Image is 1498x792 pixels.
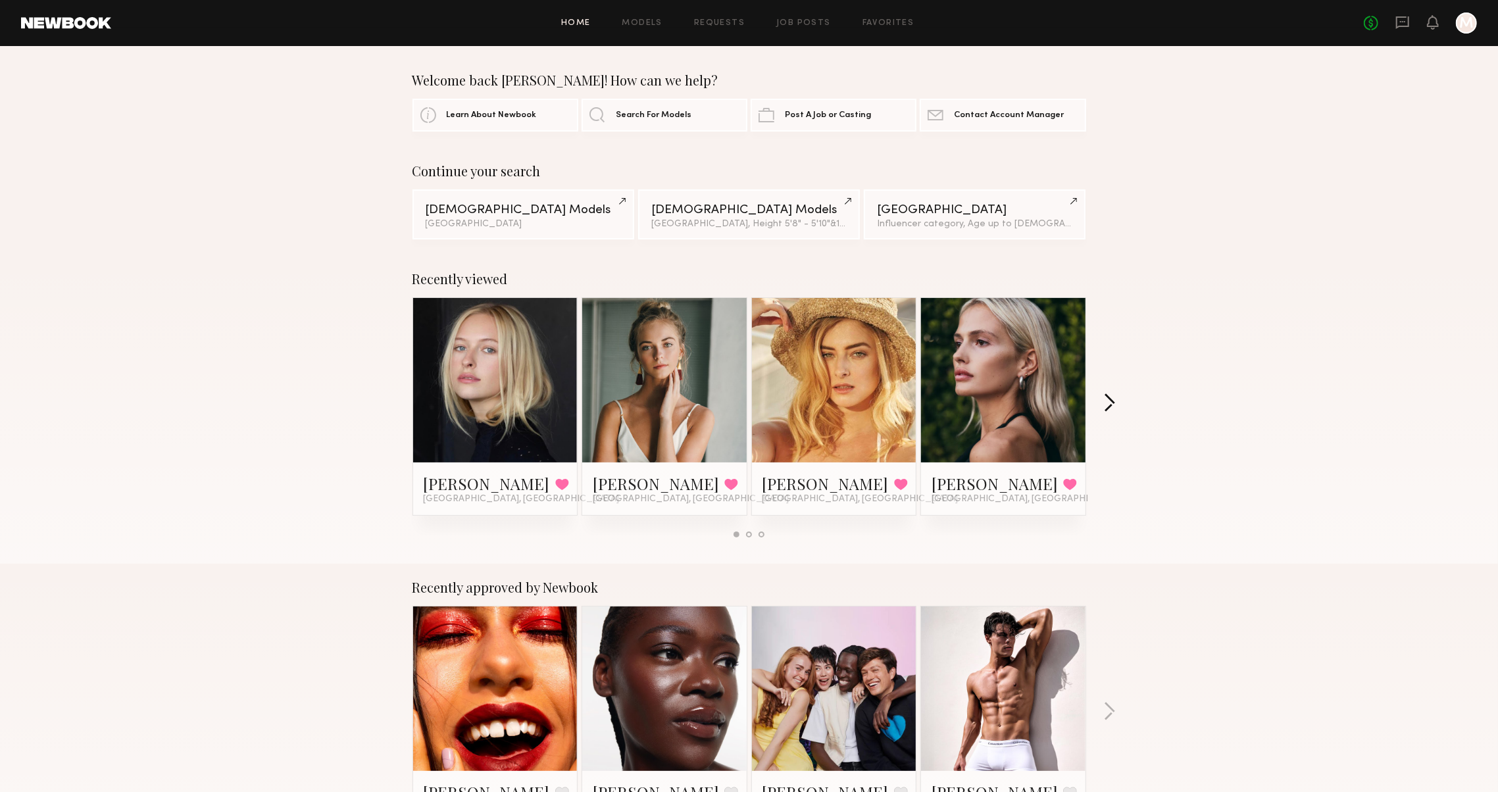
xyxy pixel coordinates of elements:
[424,473,550,494] a: [PERSON_NAME]
[638,189,860,239] a: [DEMOGRAPHIC_DATA] Models[GEOGRAPHIC_DATA], Height 5'8" - 5'10"&1other filter
[932,494,1128,505] span: [GEOGRAPHIC_DATA], [GEOGRAPHIC_DATA]
[694,19,745,28] a: Requests
[447,111,537,120] span: Learn About Newbook
[622,19,662,28] a: Models
[651,204,847,216] div: [DEMOGRAPHIC_DATA] Models
[785,111,871,120] span: Post A Job or Casting
[1456,12,1477,34] a: M
[877,204,1072,216] div: [GEOGRAPHIC_DATA]
[412,72,1086,88] div: Welcome back [PERSON_NAME]! How can we help?
[651,220,847,229] div: [GEOGRAPHIC_DATA], Height 5'8" - 5'10"
[412,189,634,239] a: [DEMOGRAPHIC_DATA] Models[GEOGRAPHIC_DATA]
[776,19,831,28] a: Job Posts
[582,99,747,132] a: Search For Models
[412,271,1086,287] div: Recently viewed
[424,494,620,505] span: [GEOGRAPHIC_DATA], [GEOGRAPHIC_DATA]
[593,494,789,505] span: [GEOGRAPHIC_DATA], [GEOGRAPHIC_DATA]
[830,220,887,228] span: & 1 other filter
[426,204,621,216] div: [DEMOGRAPHIC_DATA] Models
[932,473,1058,494] a: [PERSON_NAME]
[412,163,1086,179] div: Continue your search
[751,99,916,132] a: Post A Job or Casting
[762,473,889,494] a: [PERSON_NAME]
[920,99,1086,132] a: Contact Account Manager
[762,494,959,505] span: [GEOGRAPHIC_DATA], [GEOGRAPHIC_DATA]
[877,220,1072,229] div: Influencer category, Age up to [DEMOGRAPHIC_DATA].
[862,19,914,28] a: Favorites
[561,19,591,28] a: Home
[954,111,1064,120] span: Contact Account Manager
[864,189,1086,239] a: [GEOGRAPHIC_DATA]Influencer category, Age up to [DEMOGRAPHIC_DATA].
[412,580,1086,595] div: Recently approved by Newbook
[426,220,621,229] div: [GEOGRAPHIC_DATA]
[593,473,719,494] a: [PERSON_NAME]
[412,99,578,132] a: Learn About Newbook
[616,111,691,120] span: Search For Models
